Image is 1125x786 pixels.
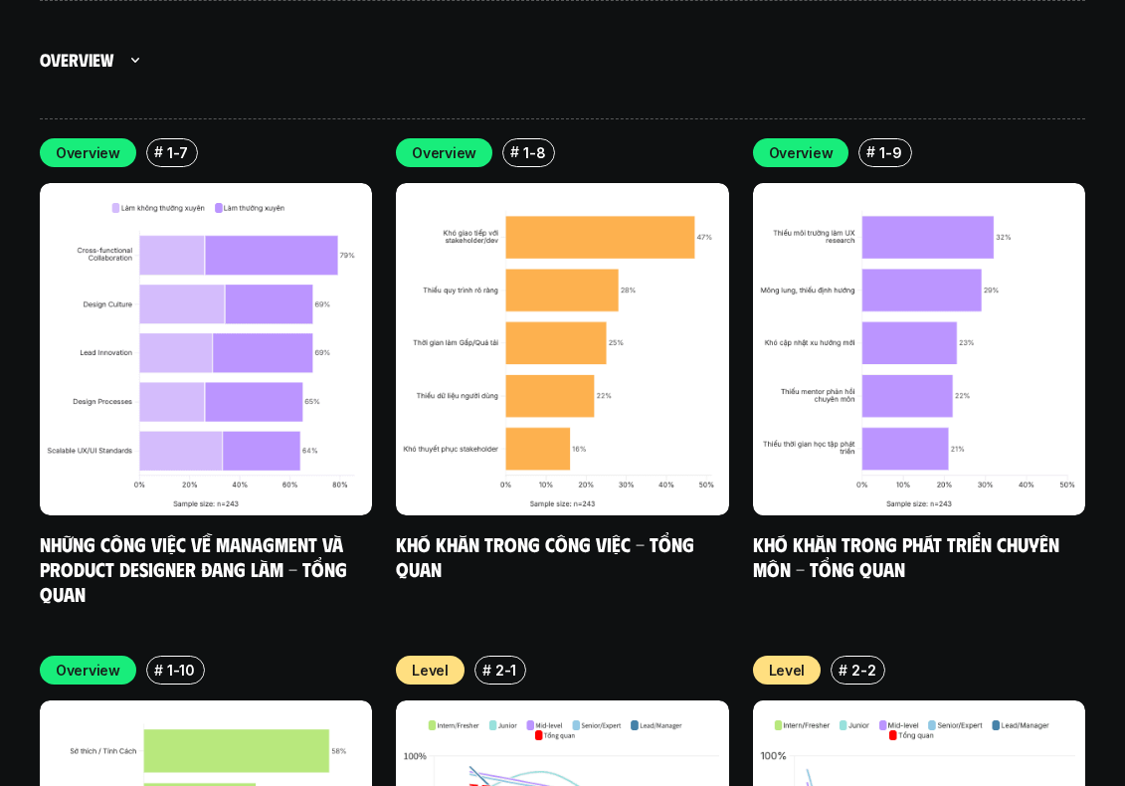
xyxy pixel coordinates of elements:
h6: # [839,663,847,678]
p: Level [769,660,806,681]
p: 2-1 [495,660,516,681]
h6: # [482,663,491,678]
p: 1-8 [523,142,545,163]
p: 1-9 [879,142,901,163]
h6: # [154,663,163,678]
p: 2-2 [851,660,875,681]
p: Overview [56,142,120,163]
h6: # [510,144,519,159]
h6: # [866,144,875,159]
p: 1-7 [167,142,188,163]
a: Khó khăn trong công việc - Tổng quan [396,531,699,581]
p: Level [412,660,449,681]
h5: Overview [40,49,113,72]
p: Overview [56,660,120,681]
p: 1-10 [167,660,195,681]
p: Overview [769,142,834,163]
a: Những công việc về Managment và Product Designer đang làm - Tổng quan [40,531,352,606]
a: Khó khăn trong phát triển chuyên môn - Tổng quan [753,531,1064,581]
p: Overview [412,142,476,163]
h6: # [154,144,163,159]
